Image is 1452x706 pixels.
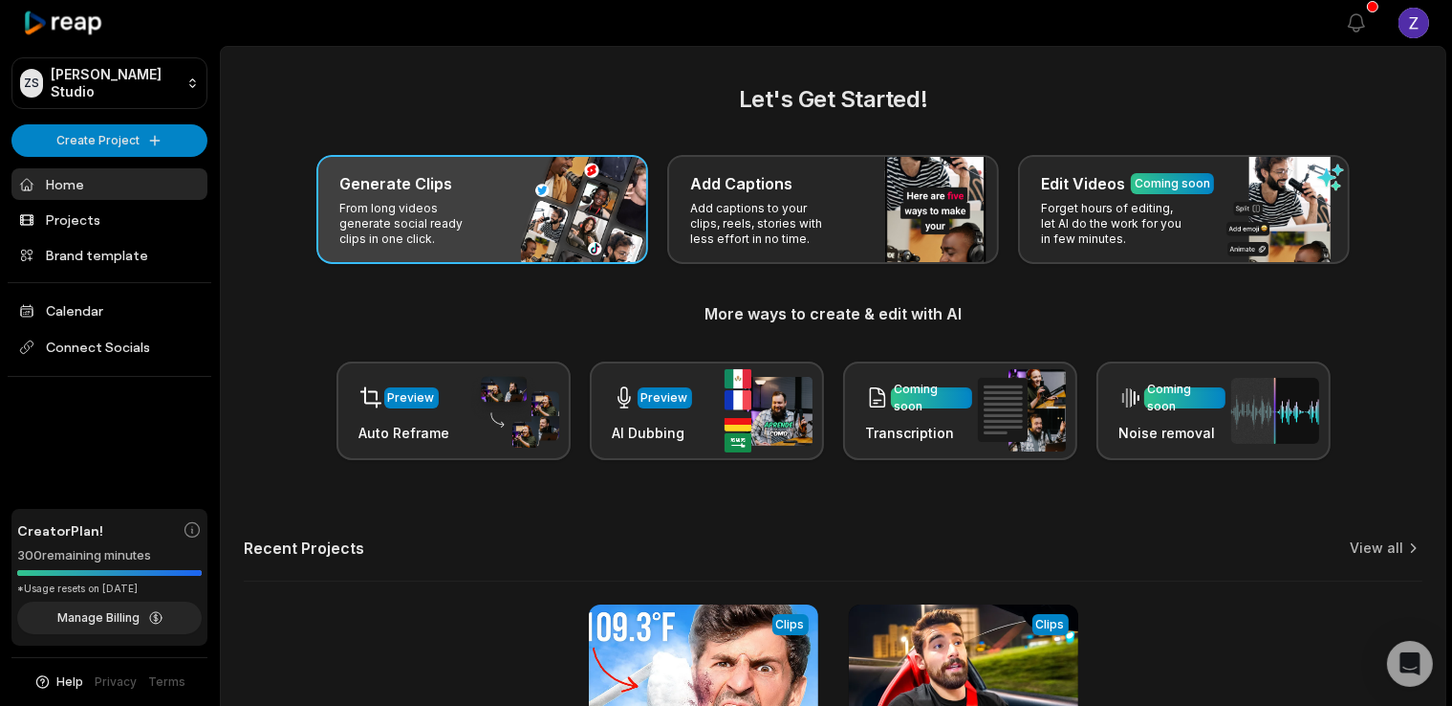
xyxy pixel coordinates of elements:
[978,369,1066,452] img: transcription.png
[641,389,688,407] div: Preview
[690,201,838,247] p: Add captions to your clips, reels, stories with less effort in no time.
[339,172,452,195] h3: Generate Clips
[690,172,792,195] h3: Add Captions
[1387,641,1433,687] div: Open Intercom Messenger
[17,546,202,565] div: 300 remaining minutes
[149,673,186,691] a: Terms
[244,82,1422,117] h2: Let's Get Started!
[1148,381,1222,415] div: Coming soon
[244,302,1422,325] h3: More ways to create & edit with AI
[11,239,207,271] a: Brand template
[725,369,813,452] img: ai_dubbing.png
[1135,175,1210,192] div: Coming soon
[339,201,488,247] p: From long videos generate social ready clips in one click.
[51,66,179,100] p: [PERSON_NAME] Studio
[1119,423,1225,443] h3: Noise removal
[1041,201,1189,247] p: Forget hours of editing, let AI do the work for you in few minutes.
[11,124,207,157] button: Create Project
[11,204,207,235] a: Projects
[57,673,84,691] span: Help
[388,389,435,407] div: Preview
[96,673,138,691] a: Privacy
[1231,378,1319,444] img: noise_removal.png
[471,374,559,449] img: auto_reframe.png
[11,295,207,326] a: Calendar
[20,69,43,98] div: ZS
[613,423,692,443] h3: AI Dubbing
[17,520,103,541] span: Creator Plan!
[17,582,202,596] div: *Usage resets on [DATE]
[17,602,202,634] button: Manage Billing
[11,330,207,364] span: Connect Socials
[895,381,968,415] div: Coming soon
[244,539,364,558] h2: Recent Projects
[359,423,450,443] h3: Auto Reframe
[1041,172,1125,195] h3: Edit Videos
[1350,539,1403,558] a: View all
[11,168,207,200] a: Home
[866,423,972,443] h3: Transcription
[33,673,84,691] button: Help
